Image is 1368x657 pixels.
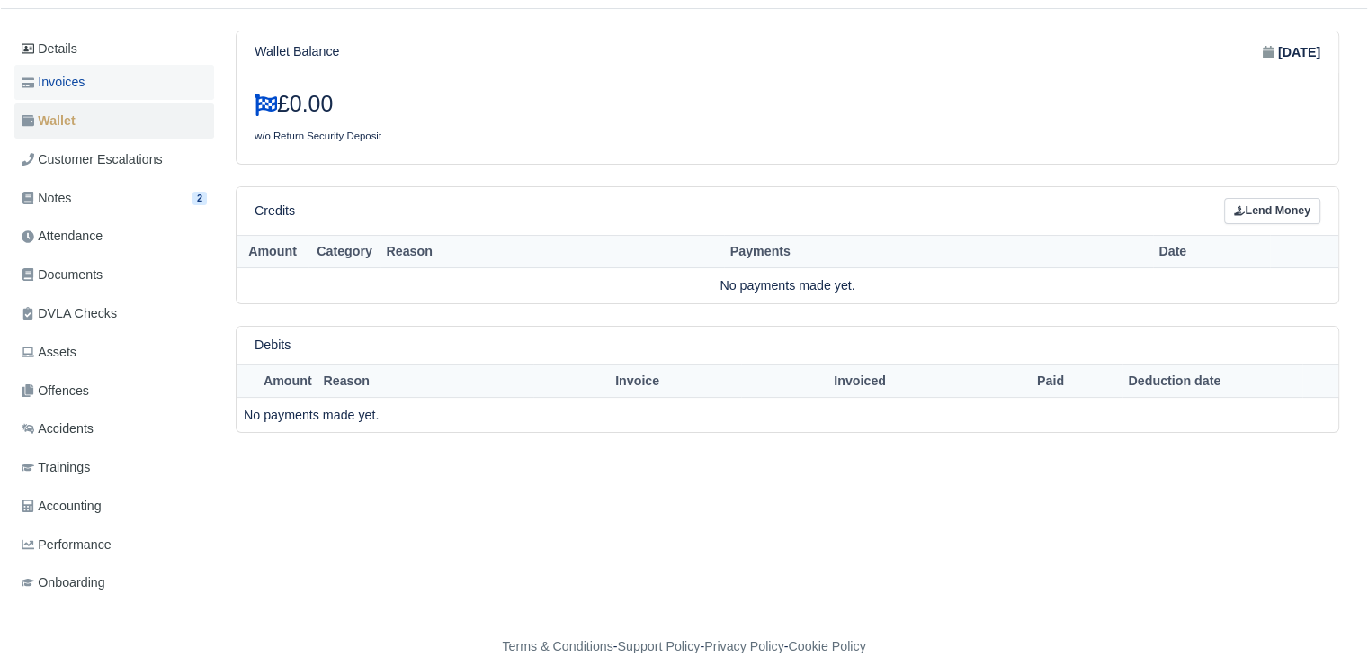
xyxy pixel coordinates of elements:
span: Attendance [22,226,103,247]
a: Support Policy [618,639,701,653]
th: Reason [317,364,533,398]
span: DVLA Checks [22,303,117,324]
a: Attendance [14,219,214,254]
a: Accounting [14,489,214,524]
a: Assets [14,335,214,370]
span: Invoices [22,72,85,93]
a: Customer Escalations [14,142,214,177]
a: Notes 2 [14,181,214,216]
a: Documents [14,257,214,292]
th: Reason [380,235,724,268]
span: Accidents [22,418,94,439]
a: Offences [14,373,214,409]
h6: Debits [255,337,291,353]
a: Accidents [14,411,214,446]
a: DVLA Checks [14,296,214,331]
h6: Wallet Balance [255,44,339,59]
span: Notes [22,188,71,209]
th: Invoice [533,364,741,398]
a: Onboarding [14,565,214,600]
th: Date [1153,235,1270,268]
a: Trainings [14,450,214,485]
span: Assets [22,342,76,363]
a: Lend Money [1224,198,1320,224]
a: Wallet [14,103,214,139]
a: Terms & Conditions [502,639,612,653]
td: No payments made yet. [237,397,1302,432]
iframe: Chat Widget [1278,571,1368,657]
a: Details [14,32,214,66]
span: Documents [22,265,103,285]
th: Invoiced [741,364,979,398]
strong: [DATE] [1278,42,1320,63]
th: Category [308,235,380,268]
span: Customer Escalations [22,149,163,170]
span: Trainings [22,457,90,478]
th: Deduction date [1122,364,1302,398]
span: Offences [22,381,89,401]
td: No payments made yet. [237,268,1338,303]
small: w/o Return Security Deposit [255,130,381,141]
th: Payments [724,235,1153,268]
a: Privacy Policy [704,639,784,653]
span: Accounting [22,496,102,517]
span: Performance [22,535,112,555]
span: 2 [192,192,207,205]
th: Paid [979,364,1122,398]
h3: £0.00 [255,91,774,118]
a: Invoices [14,65,214,100]
span: Wallet [22,111,76,131]
a: Performance [14,527,214,562]
th: Amount [237,364,317,398]
a: Cookie Policy [788,639,865,653]
h6: Credits [255,203,295,219]
span: Onboarding [22,572,105,593]
th: Amount [237,235,308,268]
div: - - - [172,636,1197,657]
